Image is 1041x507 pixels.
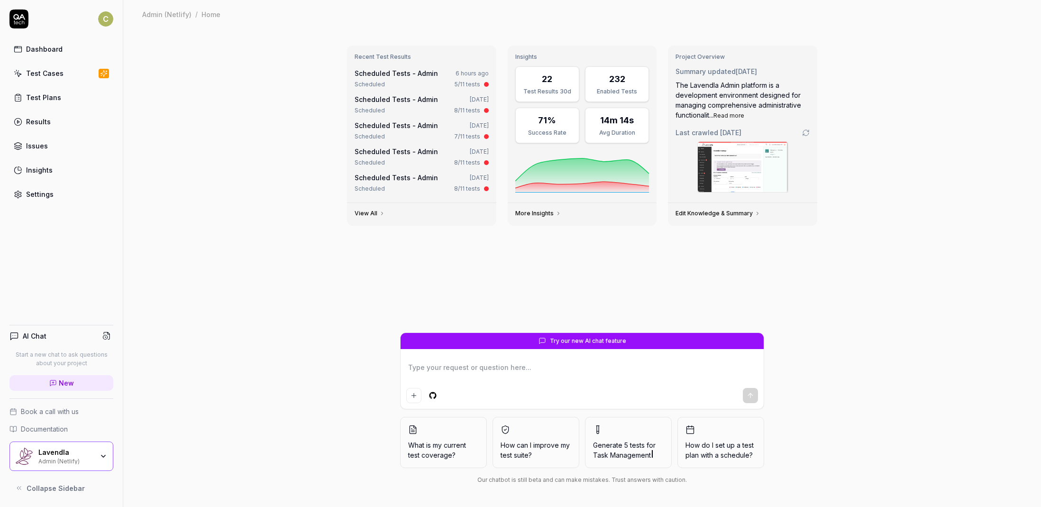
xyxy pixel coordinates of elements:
span: Generate 5 tests for [593,440,664,460]
div: Test Plans [26,92,61,102]
div: / [195,9,198,19]
div: Lavendla [38,448,93,457]
a: Scheduled Tests - Admin [355,121,438,129]
h3: Insights [515,53,649,61]
span: Summary updated [676,67,736,75]
a: Scheduled Tests - Admin [355,69,438,77]
h4: AI Chat [23,331,46,341]
img: Lavendla Logo [16,448,33,465]
div: 14m 14s [600,114,634,127]
a: Scheduled Tests - Admin[DATE]Scheduled7/11 tests [353,119,491,143]
time: [DATE] [470,148,489,155]
a: Book a call with us [9,406,113,416]
button: Add attachment [406,388,421,403]
a: View All [355,210,385,217]
a: Scheduled Tests - Admin6 hours agoScheduled5/11 tests [353,66,491,91]
span: What is my current test coverage? [408,440,479,460]
div: 8/11 tests [454,184,480,193]
a: Results [9,112,113,131]
a: Issues [9,137,113,155]
span: New [59,378,74,388]
a: Scheduled Tests - Admin [355,95,438,103]
button: Lavendla LogoLavendlaAdmin (Netlify) [9,442,113,471]
a: Edit Knowledge & Summary [676,210,760,217]
div: Admin (Netlify) [142,9,192,19]
div: Our chatbot is still beta and can make mistakes. Trust answers with caution. [400,476,764,484]
span: Book a call with us [21,406,79,416]
a: Scheduled Tests - Admin[DATE]Scheduled8/11 tests [353,145,491,169]
button: What is my current test coverage? [400,417,487,468]
a: Scheduled Tests - Admin [355,174,438,182]
div: Enabled Tests [591,87,643,96]
button: C [98,9,113,28]
h3: Project Overview [676,53,810,61]
div: Dashboard [26,44,63,54]
div: Scheduled [355,80,385,89]
button: How do I set up a test plan with a schedule? [677,417,764,468]
time: [DATE] [736,67,757,75]
button: Read more [713,111,744,120]
time: [DATE] [720,129,741,137]
a: Documentation [9,424,113,434]
a: Scheduled Tests - Admin[DATE]Scheduled8/11 tests [353,171,491,195]
div: Home [201,9,220,19]
div: 22 [542,73,552,85]
time: [DATE] [470,96,489,103]
div: 71% [538,114,556,127]
img: Screenshot [698,142,788,192]
div: Scheduled [355,158,385,167]
a: Go to crawling settings [802,129,810,137]
a: More Insights [515,210,561,217]
a: Dashboard [9,40,113,58]
button: How can I improve my test suite? [493,417,579,468]
a: Scheduled Tests - Admin [355,147,438,156]
div: Issues [26,141,48,151]
div: 8/11 tests [454,106,480,115]
a: Test Cases [9,64,113,83]
div: 5/11 tests [455,80,480,89]
a: New [9,375,113,391]
div: Insights [26,165,53,175]
div: 7/11 tests [454,132,480,141]
a: Insights [9,161,113,179]
div: Avg Duration [591,129,643,137]
div: Scheduled [355,132,385,141]
div: Admin (Netlify) [38,457,93,464]
div: Success Rate [521,129,573,137]
div: Scheduled [355,106,385,115]
div: Settings [26,189,54,199]
time: [DATE] [470,122,489,129]
span: C [98,11,113,27]
span: Try our new AI chat feature [550,337,626,345]
div: Results [26,117,51,127]
p: Start a new chat to ask questions about your project [9,350,113,368]
span: Task Management [593,451,651,459]
a: Scheduled Tests - Admin[DATE]Scheduled8/11 tests [353,92,491,117]
span: Last crawled [676,128,741,138]
div: 8/11 tests [454,158,480,167]
h3: Recent Test Results [355,53,489,61]
a: Test Plans [9,88,113,107]
time: [DATE] [470,174,489,181]
div: 232 [609,73,625,85]
span: How can I improve my test suite? [501,440,571,460]
span: Collapse Sidebar [27,483,85,493]
div: Test Cases [26,68,64,78]
time: 6 hours ago [456,70,489,77]
button: Collapse Sidebar [9,479,113,498]
span: How do I set up a test plan with a schedule? [685,440,756,460]
div: Test Results 30d [521,87,573,96]
span: Documentation [21,424,68,434]
a: Settings [9,185,113,203]
div: Scheduled [355,184,385,193]
button: Generate 5 tests forTask Management [585,417,672,468]
span: The Lavendla Admin platform is a development environment designed for managing comprehensive admi... [676,81,801,119]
